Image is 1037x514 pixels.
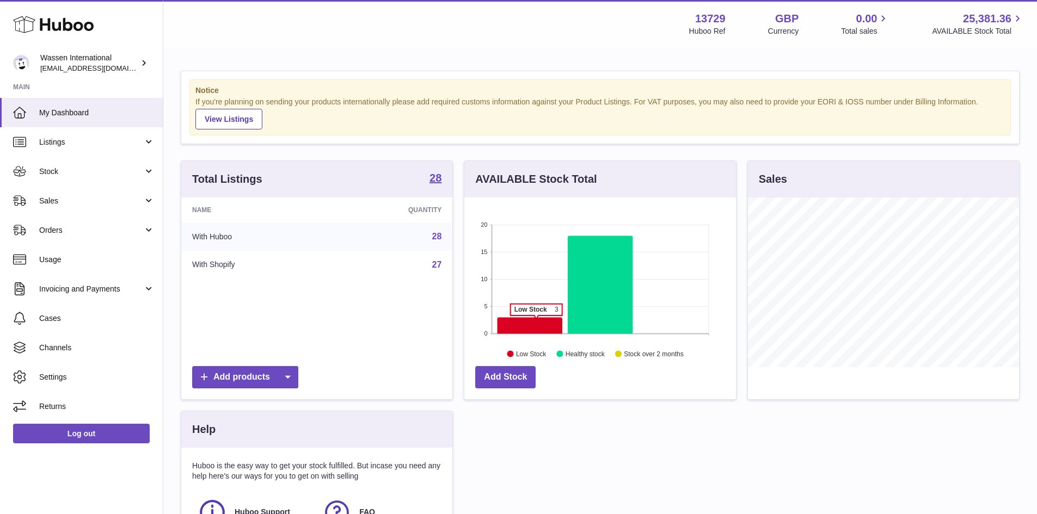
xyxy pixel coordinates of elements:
a: 0.00 Total sales [841,11,889,36]
h3: Sales [759,172,787,187]
span: Orders [39,225,143,236]
span: 0.00 [856,11,878,26]
tspan: 3 [555,306,559,313]
th: Quantity [328,197,453,222]
a: 27 [432,260,442,269]
span: Usage [39,255,155,265]
text: 10 [481,276,488,282]
span: My Dashboard [39,108,155,118]
span: Sales [39,196,143,206]
span: Listings [39,137,143,147]
span: AVAILABLE Stock Total [932,26,1024,36]
span: Cases [39,313,155,324]
text: Healthy stock [566,350,605,357]
span: Stock [39,166,143,177]
text: 20 [481,221,488,228]
a: View Listings [195,109,262,129]
tspan: Low Stock [514,306,547,313]
span: Settings [39,372,155,382]
text: 0 [484,330,488,337]
h3: Total Listings [192,172,262,187]
td: With Shopify [181,251,328,279]
span: Returns [39,401,155,412]
a: 25,381.36 AVAILABLE Stock Total [932,11,1024,36]
strong: Notice [195,85,1005,96]
strong: 13729 [695,11,726,26]
div: Wassen International [40,53,138,73]
h3: AVAILABLE Stock Total [475,172,597,187]
a: Add Stock [475,366,536,388]
span: Channels [39,343,155,353]
span: 25,381.36 [963,11,1011,26]
p: Huboo is the easy way to get your stock fulfilled. But incase you need any help here's our ways f... [192,461,441,481]
td: With Huboo [181,222,328,251]
img: internationalsupplychain@wassen.com [13,55,29,71]
a: 28 [429,172,441,185]
div: If you're planning on sending your products internationally please add required customs informati... [195,97,1005,129]
th: Name [181,197,328,222]
a: Log out [13,424,150,443]
span: Invoicing and Payments [39,284,143,294]
text: Low Stock [516,350,547,357]
strong: GBP [775,11,799,26]
div: Currency [768,26,799,36]
text: 5 [484,303,488,309]
span: [EMAIL_ADDRESS][DOMAIN_NAME] [40,64,160,72]
h3: Help [192,422,216,437]
text: Stock over 2 months [624,350,684,357]
div: Huboo Ref [689,26,726,36]
text: 15 [481,249,488,255]
strong: 28 [429,172,441,183]
a: 28 [432,232,442,241]
span: Total sales [841,26,889,36]
a: Add products [192,366,298,388]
